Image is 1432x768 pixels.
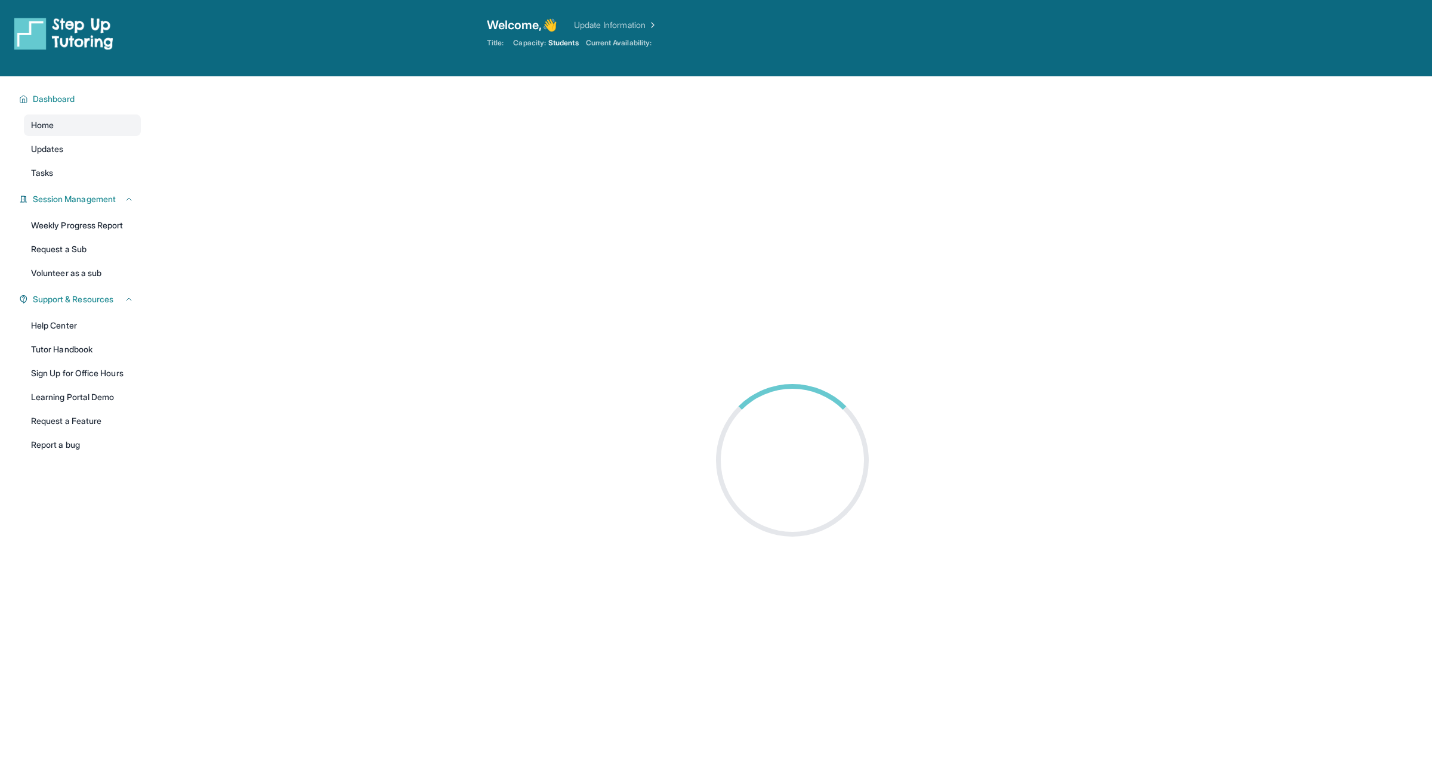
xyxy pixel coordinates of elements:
span: Home [31,119,54,131]
a: Volunteer as a sub [24,262,141,284]
span: Updates [31,143,64,155]
button: Support & Resources [28,293,134,305]
a: Update Information [574,19,658,31]
a: Request a Sub [24,239,141,260]
span: Current Availability: [586,38,652,48]
span: Welcome, 👋 [487,17,557,33]
span: Dashboard [33,93,75,105]
a: Home [24,114,141,136]
button: Dashboard [28,93,134,105]
span: Students [548,38,579,48]
a: Updates [24,138,141,160]
a: Report a bug [24,434,141,456]
img: logo [14,17,113,50]
a: Tasks [24,162,141,184]
button: Session Management [28,193,134,205]
a: Request a Feature [24,410,141,432]
img: Chevron Right [646,19,658,31]
a: Learning Portal Demo [24,386,141,408]
span: Tasks [31,167,53,179]
a: Sign Up for Office Hours [24,363,141,384]
span: Session Management [33,193,116,205]
a: Help Center [24,315,141,336]
a: Weekly Progress Report [24,215,141,236]
span: Support & Resources [33,293,113,305]
span: Title: [487,38,504,48]
span: Capacity: [513,38,546,48]
a: Tutor Handbook [24,339,141,360]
